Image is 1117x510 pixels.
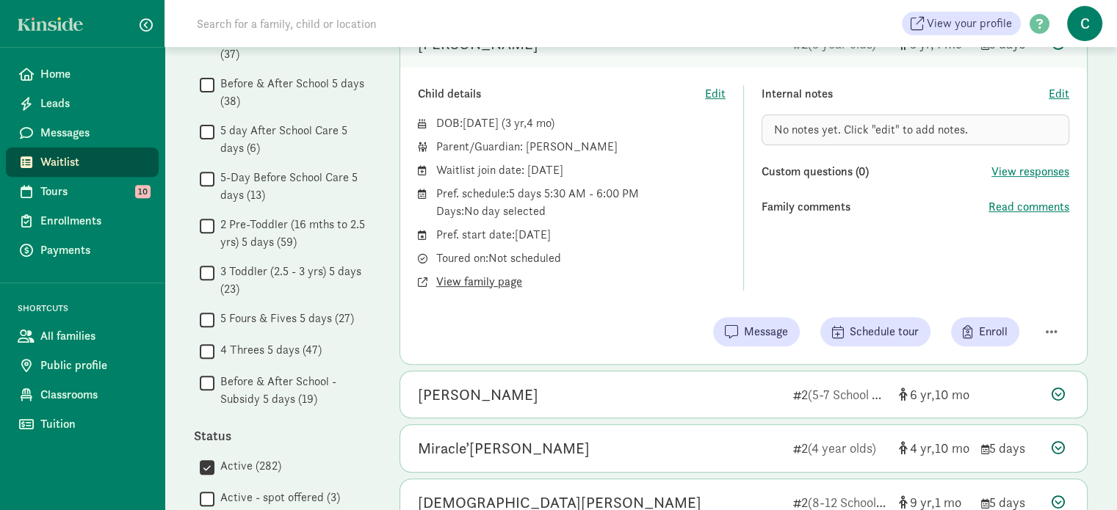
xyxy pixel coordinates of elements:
span: Public profile [40,357,147,374]
span: Tours [40,183,147,200]
div: 2 [793,438,887,458]
div: Anilah Scarborough-Miller [418,383,538,407]
span: C [1067,6,1102,41]
div: Parent/Guardian: [PERSON_NAME] [436,138,726,156]
span: Classrooms [40,386,147,404]
button: Message [713,317,800,346]
a: Tuition [6,409,159,439]
button: View family page [436,273,522,291]
button: Schedule tour [820,317,930,346]
button: Edit [1049,85,1069,103]
div: Status [194,426,370,445]
span: Enrollments [40,212,147,230]
div: Family comments [762,198,988,216]
label: 5 Fours & Fives 5 days (27) [214,310,354,327]
button: Read comments [988,198,1069,216]
iframe: Chat Widget [1044,440,1117,510]
span: 6 [910,386,935,403]
span: Payments [40,241,147,259]
span: All families [40,327,147,345]
label: 3 Toddler (2.5 - 3 yrs) 5 days (23) [214,263,370,298]
span: Home [40,65,147,83]
span: 10 [135,185,151,198]
label: 5 day After School Care 5 days (6) [214,122,370,157]
div: 2 [793,385,887,404]
span: 10 [935,440,969,456]
span: Schedule tour [850,323,919,340]
button: View responses [991,163,1069,181]
span: Enroll [979,323,1008,340]
button: Edit [705,85,726,103]
span: Waitlist [40,153,147,171]
label: Active (282) [214,457,281,475]
div: DOB: ( ) [436,114,726,132]
span: 3 [505,115,527,131]
span: [DATE] [463,115,499,131]
a: Payments [6,236,159,265]
div: [object Object] [899,385,969,404]
label: Active - spot offered (3) [214,489,340,506]
a: Tours 10 [6,177,159,206]
div: 5 days [981,438,1040,458]
label: 4 Threes 5 days (47) [214,341,322,359]
span: Leads [40,95,147,112]
span: Message [744,323,788,340]
span: Tuition [40,415,147,433]
a: Leads [6,89,159,118]
label: Before & After School 5 days (38) [214,75,370,110]
button: Enroll [951,317,1019,346]
div: Internal notes [762,85,1049,103]
div: Waitlist join date: [DATE] [436,161,726,179]
a: Classrooms [6,380,159,409]
div: Pref. schedule: 5 days 5:30 AM - 6:00 PM Days: No day selected [436,185,726,220]
label: 2 Pre-Toddler (16 mths to 2.5 yrs) 5 days (59) [214,216,370,251]
a: View your profile [902,12,1021,35]
a: Messages [6,118,159,147]
span: 10 [935,386,969,403]
label: Before & After School - Subsidy 5 days (19) [214,373,370,408]
span: (4 year olds) [808,440,876,456]
a: Home [6,59,159,89]
input: Search for a family, child or location [188,9,600,38]
div: Pref. start date: [DATE] [436,226,726,244]
span: (5-7 School Age) [808,386,897,403]
span: 4 [910,440,935,456]
span: Messages [40,124,147,142]
a: Enrollments [6,206,159,236]
div: [object Object] [899,438,969,458]
div: Custom questions (0) [762,163,991,181]
div: Child details [418,85,705,103]
a: All families [6,321,159,351]
div: Miracle’Anthony Outlaw [418,437,590,460]
span: No notes yet. Click "edit" to add notes. [774,122,968,137]
div: Toured on: Not scheduled [436,249,726,267]
span: View your profile [927,15,1012,32]
span: 4 [527,115,551,131]
label: 5-Day Before School Care 5 days (13) [214,169,370,204]
a: Waitlist [6,147,159,177]
a: Public profile [6,351,159,380]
